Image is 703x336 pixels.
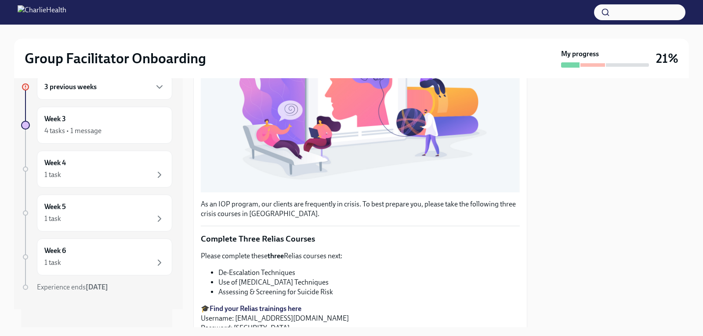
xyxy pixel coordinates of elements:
[44,114,66,124] h6: Week 3
[44,126,101,136] div: 4 tasks • 1 message
[218,287,520,297] li: Assessing & Screening for Suicide Risk
[37,74,172,100] div: 3 previous weeks
[25,50,206,67] h2: Group Facilitator Onboarding
[201,304,520,333] p: 🎓 Username: [EMAIL_ADDRESS][DOMAIN_NAME] Password: [SECURITY_DATA]
[201,199,520,219] p: As an IOP program, our clients are frequently in crisis. To best prepare you, please take the fol...
[201,233,520,245] p: Complete Three Relias Courses
[218,268,520,278] li: De-Escalation Techniques
[201,251,520,261] p: Please complete these Relias courses next:
[37,283,108,291] span: Experience ends
[44,202,66,212] h6: Week 5
[21,151,172,188] a: Week 41 task
[561,49,599,59] strong: My progress
[44,82,97,92] h6: 3 previous weeks
[86,283,108,291] strong: [DATE]
[21,195,172,231] a: Week 51 task
[210,304,301,313] a: Find your Relias trainings here
[268,252,284,260] strong: three
[21,238,172,275] a: Week 61 task
[21,107,172,144] a: Week 34 tasks • 1 message
[44,258,61,267] div: 1 task
[44,170,61,180] div: 1 task
[44,214,61,224] div: 1 task
[656,51,678,66] h3: 21%
[18,5,66,19] img: CharlieHealth
[44,246,66,256] h6: Week 6
[44,158,66,168] h6: Week 4
[201,1,520,192] button: Zoom image
[218,278,520,287] li: Use of [MEDICAL_DATA] Techniques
